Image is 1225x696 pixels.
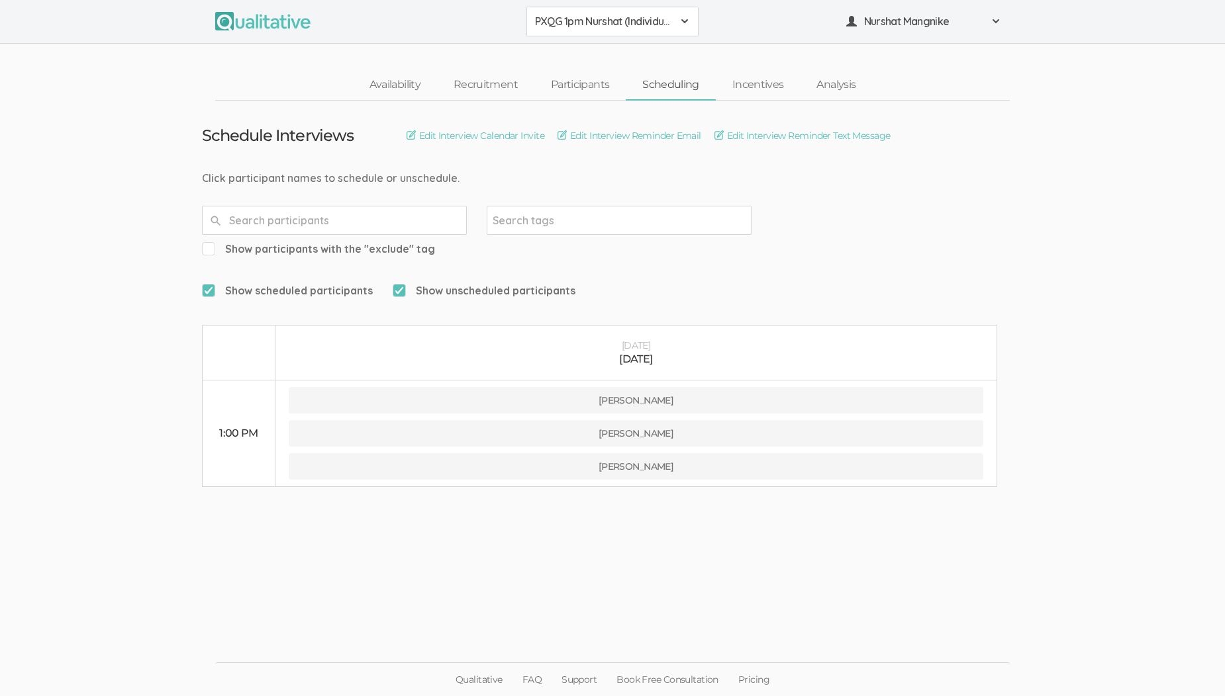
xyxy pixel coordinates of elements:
input: Search tags [493,212,575,229]
a: Participants [534,71,626,99]
a: Edit Interview Calendar Invite [407,128,544,143]
a: Recruitment [437,71,534,99]
a: Support [552,663,607,696]
a: Scheduling [626,71,716,99]
span: PXQG 1pm Nurshat (Individual) [535,14,673,29]
div: 1:00 PM [216,426,262,441]
h3: Schedule Interviews [202,127,354,144]
button: [PERSON_NAME] [289,387,983,413]
input: Search participants [202,206,467,235]
span: Show unscheduled participants [393,283,575,298]
a: Analysis [800,71,872,99]
div: [DATE] [289,339,983,352]
iframe: Chat Widget [1159,632,1225,696]
div: Click participant names to schedule or unschedule. [202,171,1023,186]
div: [DATE] [289,352,983,367]
button: PXQG 1pm Nurshat (Individual) [526,7,699,36]
span: Show scheduled participants [202,283,373,298]
a: Incentives [716,71,801,99]
a: Edit Interview Reminder Text Message [714,128,891,143]
a: Qualitative [446,663,513,696]
button: [PERSON_NAME] [289,420,983,447]
button: Nurshat Mangnike [838,7,1010,36]
a: Pricing [728,663,779,696]
a: Availability [353,71,437,99]
span: Nurshat Mangnike [864,14,983,29]
a: Book Free Consultation [607,663,728,696]
img: Qualitative [215,12,311,30]
button: [PERSON_NAME] [289,453,983,480]
a: Edit Interview Reminder Email [558,128,701,143]
span: Show participants with the "exclude" tag [202,241,435,257]
a: FAQ [513,663,552,696]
